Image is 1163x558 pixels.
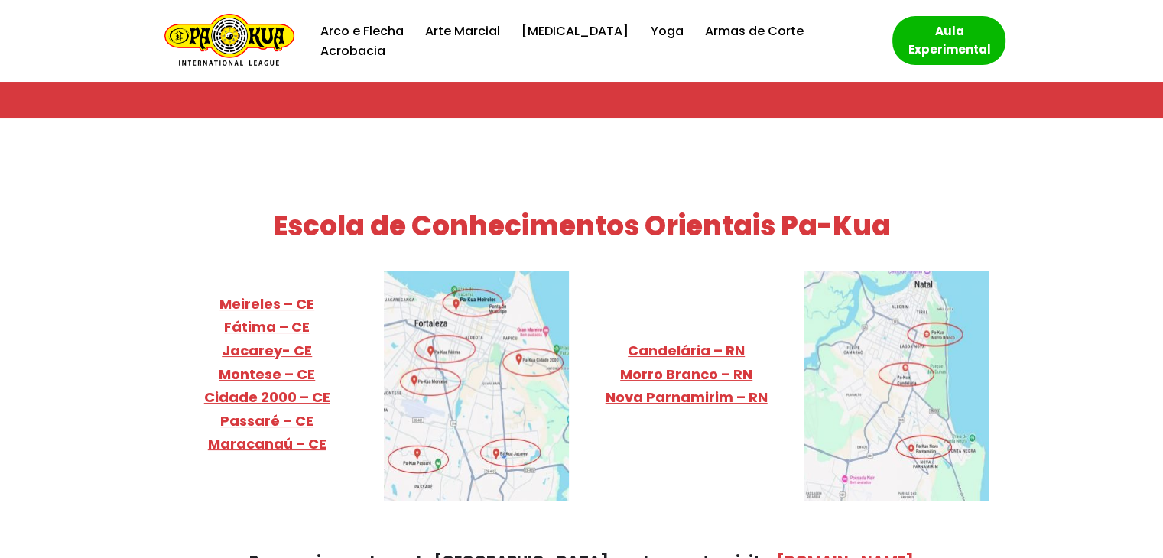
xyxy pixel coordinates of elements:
a: [MEDICAL_DATA] [521,21,629,41]
a: Yoga [650,21,683,41]
div: Menu primário [317,21,869,61]
a: Meireles – CEFátima – CEJacarey- CEMontese – CECidade 2000 – CEPassaré – CE [204,294,330,430]
a: Acrobacia [320,41,385,61]
a: Morro Branco – RNNova Parnamirim – RN [606,365,768,407]
a: Aula Experimental [892,16,1005,65]
a: Arte Marcial [425,21,500,41]
a: Armas de Corte [704,21,803,41]
a: Maracanaú – CE [208,434,326,453]
h2: Escola de Conhecimentos Orientais Pa-Kua [6,204,1158,248]
a: Candelária – RN [628,341,745,360]
a: Escola de Conhecimentos Orientais Pa-Kua Uma escola para toda família [157,14,294,68]
a: Arco e Flecha [320,21,404,41]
